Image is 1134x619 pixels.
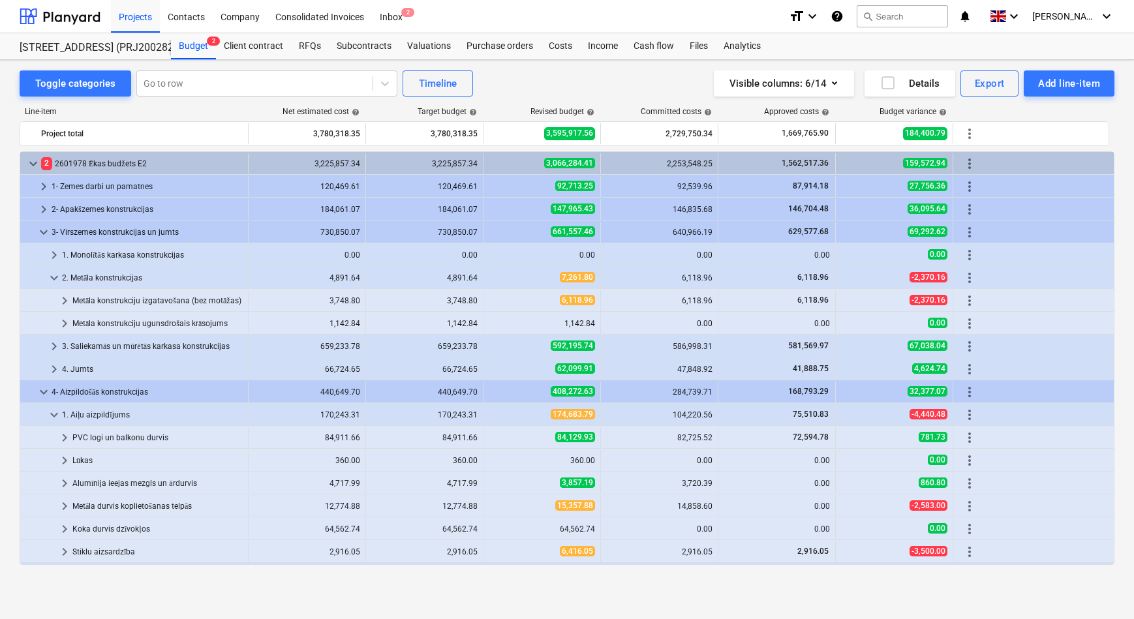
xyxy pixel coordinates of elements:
span: 147,965.43 [551,204,595,214]
span: 3,595,917.56 [544,127,595,140]
div: 1,142.84 [254,319,360,328]
span: 92,713.25 [555,181,595,191]
div: 2. Grīdu konstrukcija [62,564,243,585]
span: More actions [962,498,977,514]
i: Knowledge base [831,8,844,24]
div: 6,118.96 [606,273,713,282]
div: 0.00 [724,479,830,488]
div: 0.00 [254,250,360,260]
div: 84,911.66 [254,433,360,442]
span: 36,095.64 [908,204,947,214]
span: 6,118.96 [560,295,595,305]
div: 2,916.05 [371,547,478,556]
span: 629,577.68 [787,227,830,236]
span: 41,888.75 [791,364,830,373]
span: 2 [401,8,414,17]
div: 170,243.31 [371,410,478,419]
button: Timeline [403,70,473,97]
div: Line-item [20,107,248,116]
span: More actions [962,293,977,309]
span: 6,118.96 [796,273,830,282]
div: 4,717.99 [371,479,478,488]
span: 6,118.96 [796,295,830,305]
span: 661,557.46 [551,226,595,237]
span: keyboard_arrow_right [57,498,72,514]
div: 440,649.70 [254,387,360,397]
span: search [863,11,873,22]
span: 1,669,765.90 [780,128,830,139]
div: 640,966.19 [606,228,713,237]
div: 659,233.78 [254,342,360,351]
span: 27,756.36 [908,181,947,191]
div: 64,562.74 [254,524,360,534]
a: RFQs [291,33,329,59]
span: More actions [962,384,977,400]
div: Budget variance [880,107,947,116]
div: 92,539.96 [606,182,713,191]
span: 781.73 [919,432,947,442]
div: 659,233.78 [371,342,478,351]
span: 69,292.62 [908,226,947,237]
div: Approved costs [764,107,829,116]
div: 3- Virszemes konstrukcijas un jumts [52,222,243,243]
div: [STREET_ADDRESS] (PRJ2002826) 2601978 [20,41,155,55]
div: 64,562.74 [489,524,595,534]
span: More actions [962,156,977,172]
a: Income [580,33,626,59]
div: Timeline [419,75,457,92]
span: 0.00 [928,523,947,534]
div: 2,916.05 [254,547,360,556]
div: 440,649.70 [371,387,478,397]
div: Export [975,75,1005,92]
i: notifications [958,8,972,24]
span: More actions [962,247,977,263]
div: 3,225,857.34 [371,159,478,168]
div: 120,469.61 [371,182,478,191]
a: Analytics [716,33,769,59]
button: Details [865,70,955,97]
div: 1. Aiļu aizpildījums [62,404,243,425]
div: 4,891.64 [254,273,360,282]
a: Client contract [216,33,291,59]
a: Subcontracts [329,33,399,59]
span: 6,416.05 [560,546,595,556]
div: 3,780,318.35 [371,123,478,144]
button: Export [960,70,1019,97]
div: 730,850.07 [254,228,360,237]
button: Add line-item [1024,70,1114,97]
span: More actions [962,361,977,377]
i: keyboard_arrow_down [805,8,820,24]
a: Valuations [399,33,459,59]
div: Visible columns : 6/14 [729,75,838,92]
span: -2,583.00 [910,500,947,511]
div: 64,562.74 [371,524,478,534]
span: 1,562,517.36 [780,159,830,168]
span: 3,066,284.41 [544,158,595,168]
div: 66,724.65 [371,365,478,374]
div: 0.00 [724,524,830,534]
div: 1,142.84 [489,319,595,328]
div: 84,911.66 [371,433,478,442]
span: 87,914.18 [791,181,830,190]
span: 32,377.07 [908,386,947,397]
span: 581,569.97 [787,341,830,350]
div: Costs [541,33,580,59]
span: help [936,108,947,116]
span: More actions [962,126,977,142]
span: More actions [962,224,977,240]
span: More actions [962,270,977,286]
span: More actions [962,202,977,217]
span: 860.80 [919,477,947,488]
div: Metāla konstrukciju izgatavošana (bez motāžas) [72,290,243,311]
a: Files [682,33,716,59]
span: keyboard_arrow_right [36,179,52,194]
span: More actions [962,316,977,331]
div: 2601978 Ēkas budžets E2 [41,153,243,174]
div: 4. Jumts [62,359,243,380]
div: 1- Zemes darbi un pamatnes [52,176,243,197]
div: Alumīnija ieejas mezgls un ārdurvis [72,473,243,494]
button: Toggle categories [20,70,131,97]
span: keyboard_arrow_right [57,453,72,468]
span: 168,793.29 [787,387,830,396]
